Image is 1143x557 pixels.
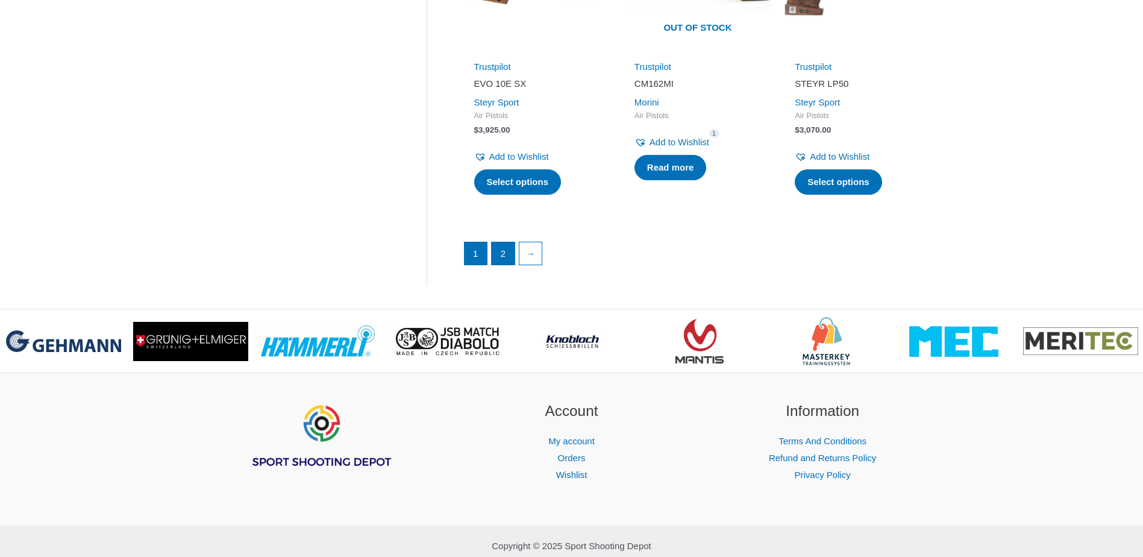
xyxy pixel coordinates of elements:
[795,78,921,90] h2: STEYR LP50
[474,125,479,134] span: $
[634,111,761,121] span: Air Pistols
[556,470,587,480] a: Wishlist
[795,169,882,195] a: Select options for “STEYR LP50”
[474,125,510,134] bdi: 3,925.00
[492,242,515,265] a: Page 2
[795,125,800,134] span: $
[795,111,921,121] span: Air Pistols
[650,137,709,147] span: Add to Wishlist
[634,134,709,151] a: Add to Wishlist
[634,78,761,94] a: CM162MI
[769,453,876,463] a: Refund and Returns Policy
[210,400,431,498] aside: Footer Widget 1
[709,129,719,138] span: 1
[558,453,586,463] a: Orders
[794,470,850,480] a: Privacy Policy
[712,433,933,483] nav: Information
[461,400,682,483] aside: Footer Widget 2
[474,78,601,94] a: EVO 10E SX
[795,78,921,94] a: STEYR LP50
[474,97,519,107] a: Steyr Sport
[778,436,866,446] a: Terms And Conditions
[465,242,487,265] span: Page 1
[634,78,761,90] h2: CM162MI
[463,242,933,272] nav: Product Pagination
[474,78,601,90] h2: EVO 10E SX
[712,400,933,423] h2: Information
[489,151,549,162] span: Add to Wishlist
[474,169,562,195] a: Select options for “EVO 10E SX”
[474,61,511,72] a: Trustpilot
[634,97,659,107] a: Morini
[461,400,682,423] h2: Account
[712,400,933,483] aside: Footer Widget 3
[461,433,682,483] nav: Account
[795,61,831,72] a: Trustpilot
[795,97,840,107] a: Steyr Sport
[474,148,549,165] a: Add to Wishlist
[633,14,763,42] span: Out of stock
[795,125,831,134] bdi: 3,070.00
[210,538,933,555] p: Copyright © 2025 Sport Shooting Depot
[519,242,542,265] a: →
[474,111,601,121] span: Air Pistols
[810,151,869,162] span: Add to Wishlist
[634,155,707,180] a: Select options for “CM162MI”
[548,436,595,446] a: My account
[795,148,869,165] a: Add to Wishlist
[634,61,671,72] a: Trustpilot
